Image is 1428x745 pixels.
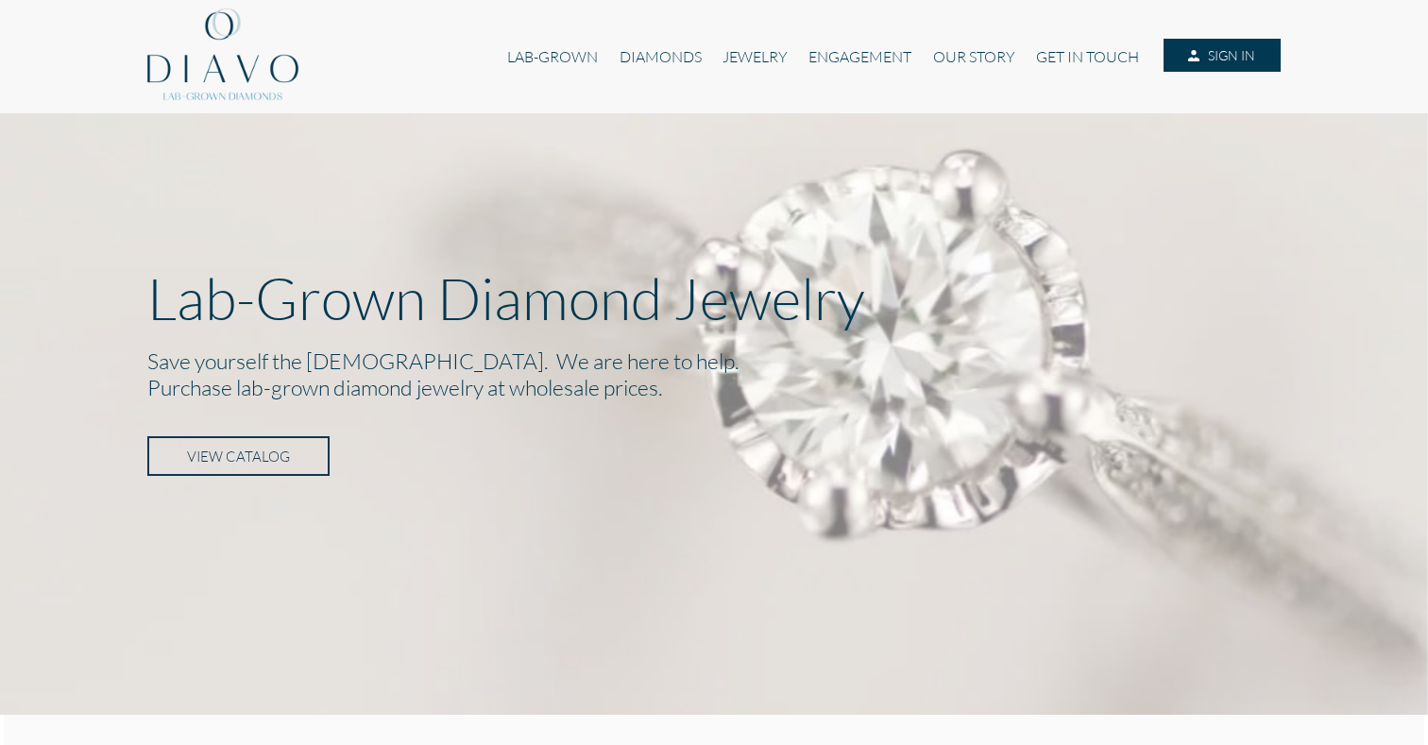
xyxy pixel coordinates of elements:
a: DIAMONDS [609,39,712,75]
a: JEWELRY [712,39,798,75]
h2: Save yourself the [DEMOGRAPHIC_DATA]. We are here to help. Purchase lab-grown diamond jewelry at ... [147,347,1281,400]
iframe: Drift Widget Chat Window [1039,454,1417,662]
a: ENGAGEMENT [798,39,922,75]
iframe: Drift Widget Chat Controller [1334,651,1405,722]
a: OUR STORY [923,39,1026,75]
p: Lab-Grown Diamond Jewelry [147,263,1281,332]
a: LAB-GROWN [497,39,608,75]
a: SIGN IN [1164,39,1281,73]
a: VIEW CATALOG [147,436,330,476]
a: GET IN TOUCH [1026,39,1149,75]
